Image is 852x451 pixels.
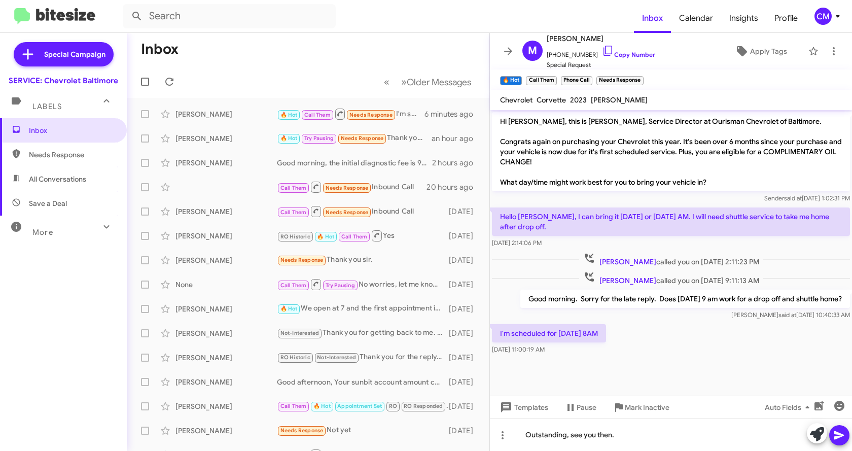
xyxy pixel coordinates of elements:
[490,419,852,451] div: Outstanding, see you then.
[765,398,813,417] span: Auto Fields
[721,4,766,33] span: Insights
[29,125,115,135] span: Inbox
[389,403,397,409] span: RO
[280,330,319,336] span: Not-Interested
[806,8,841,25] button: CM
[32,102,62,111] span: Labels
[175,353,277,363] div: [PERSON_NAME]
[277,158,432,168] div: Good morning, the initial diagnostic fee is 99.95, depending on the findings of the there may nee...
[424,109,481,119] div: 6 minutes ago
[304,112,331,118] span: Call Them
[556,398,605,417] button: Pause
[784,194,802,202] span: said at
[448,231,481,241] div: [DATE]
[280,427,324,434] span: Needs Response
[277,254,448,266] div: Thank you sir.
[29,198,67,209] span: Save a Deal
[280,233,310,240] span: RO Historic
[44,49,105,59] span: Special Campaign
[764,194,850,202] span: Sender [DATE] 1:02:31 PM
[175,328,277,338] div: [PERSON_NAME]
[526,76,556,85] small: Call Them
[492,239,542,247] span: [DATE] 2:14:06 PM
[326,209,369,216] span: Needs Response
[492,324,606,342] p: I'm scheduled for [DATE] 8AM
[277,229,448,242] div: Yes
[407,77,471,88] span: Older Messages
[671,4,721,33] a: Calendar
[427,182,481,192] div: 20 hours ago
[29,174,86,184] span: All Conversations
[175,280,277,290] div: None
[349,112,393,118] span: Needs Response
[29,150,115,160] span: Needs Response
[277,278,448,291] div: No worries, let me know when we can help.
[175,304,277,314] div: [PERSON_NAME]
[341,135,384,142] span: Needs Response
[579,271,763,286] span: called you on [DATE] 9:11:13 AM
[492,207,850,236] p: Hello [PERSON_NAME], I can bring it [DATE] or [DATE] AM. I will need shuttle service to take me h...
[577,398,596,417] span: Pause
[9,76,118,86] div: SERVICE: Chevrolet Baltimore
[432,133,481,144] div: an hour ago
[337,403,382,409] span: Appointment Set
[175,206,277,217] div: [PERSON_NAME]
[547,60,655,70] span: Special Request
[448,280,481,290] div: [DATE]
[280,354,310,361] span: RO Historic
[280,282,307,289] span: Call Them
[718,42,803,60] button: Apply Tags
[277,205,448,218] div: Inbound Call
[490,398,556,417] button: Templates
[317,354,356,361] span: Not-Interested
[750,42,787,60] span: Apply Tags
[448,353,481,363] div: [DATE]
[277,327,448,339] div: Thank you for getting back to me. I will update my records.
[596,76,643,85] small: Needs Response
[277,108,424,120] div: I'm scheduled for [DATE] 8AM
[448,426,481,436] div: [DATE]
[599,257,656,266] span: [PERSON_NAME]
[404,403,443,409] span: RO Responded
[591,95,648,105] span: [PERSON_NAME]
[634,4,671,33] a: Inbox
[528,43,537,59] span: M
[32,228,53,237] span: More
[395,72,477,92] button: Next
[175,158,277,168] div: [PERSON_NAME]
[448,401,481,411] div: [DATE]
[537,95,566,105] span: Corvette
[500,95,532,105] span: Chevrolet
[326,282,355,289] span: Try Pausing
[547,45,655,60] span: [PHONE_NUMBER]
[280,185,307,191] span: Call Them
[757,398,822,417] button: Auto Fields
[317,233,334,240] span: 🔥 Hot
[123,4,336,28] input: Search
[277,181,427,193] div: Inbound Call
[731,311,850,319] span: [PERSON_NAME] [DATE] 10:40:33 AM
[280,209,307,216] span: Call Them
[492,112,850,191] p: Hi [PERSON_NAME], this is [PERSON_NAME], Service Director at Ourisman Chevrolet of Baltimore. Con...
[520,290,850,308] p: Good morning. Sorry for the late reply. Does [DATE] 9 am work for a drop off and shuttle home?
[141,41,179,57] h1: Inbox
[448,255,481,265] div: [DATE]
[401,76,407,88] span: »
[175,426,277,436] div: [PERSON_NAME]
[579,252,763,267] span: called you on [DATE] 2:11:23 PM
[448,206,481,217] div: [DATE]
[175,231,277,241] div: [PERSON_NAME]
[313,403,331,409] span: 🔥 Hot
[280,112,298,118] span: 🔥 Hot
[175,255,277,265] div: [PERSON_NAME]
[277,132,432,144] div: Thank you 😊
[280,305,298,312] span: 🔥 Hot
[492,345,545,353] span: [DATE] 11:00:19 AM
[280,403,307,409] span: Call Them
[175,133,277,144] div: [PERSON_NAME]
[277,425,448,436] div: Not yet
[766,4,806,33] a: Profile
[341,233,368,240] span: Call Them
[326,185,369,191] span: Needs Response
[277,303,448,315] div: We open at 7 and the first appointment is 730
